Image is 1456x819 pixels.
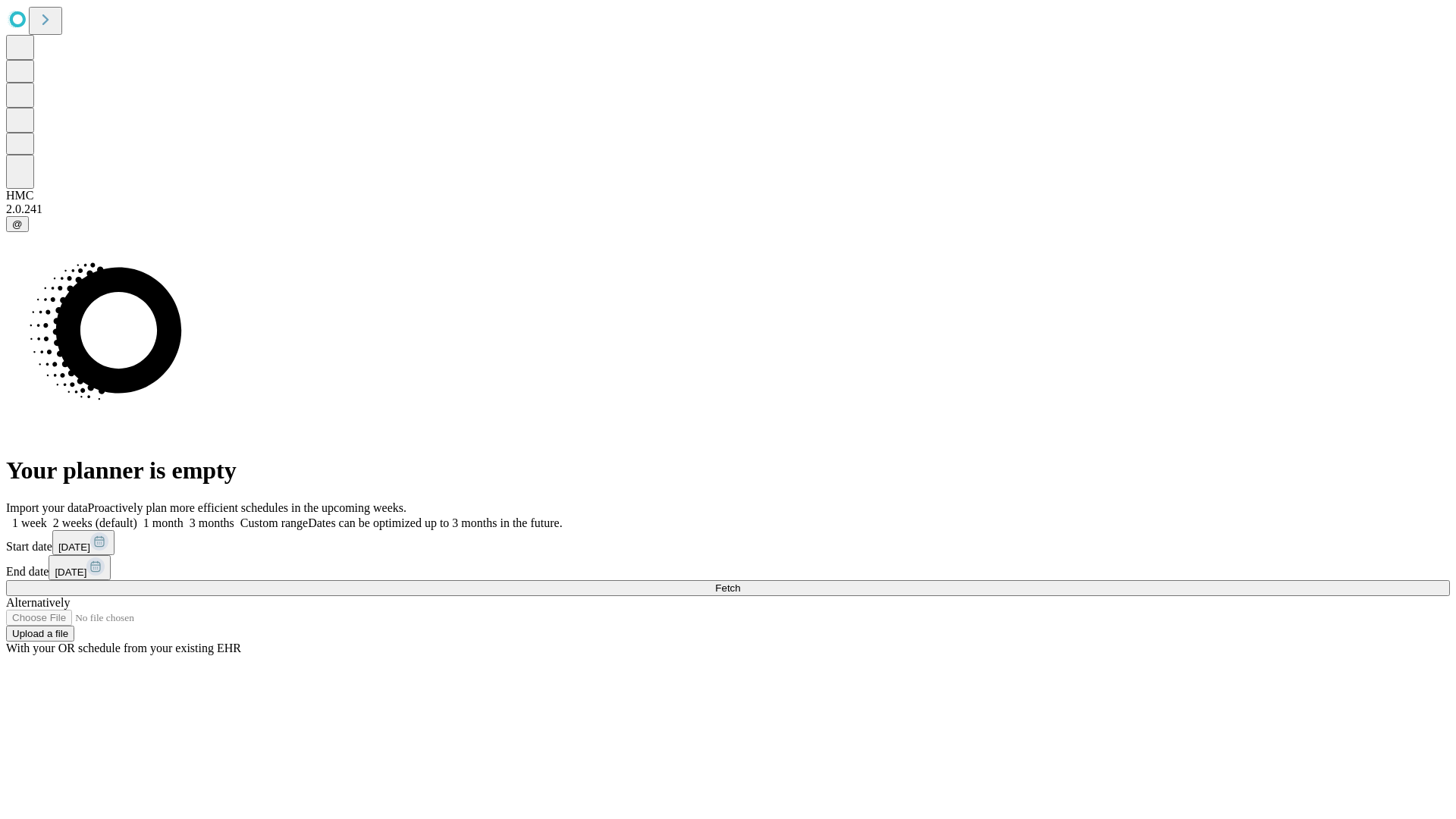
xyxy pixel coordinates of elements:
[49,555,111,580] button: [DATE]
[12,516,47,529] span: 1 week
[6,642,241,654] span: With your OR schedule from your existing EHR
[240,516,308,529] span: Custom range
[6,216,29,232] button: @
[6,580,1450,596] button: Fetch
[6,596,70,609] span: Alternatively
[143,516,184,529] span: 1 month
[6,202,1450,216] div: 2.0.241
[53,516,137,529] span: 2 weeks (default)
[88,501,406,514] span: Proactively plan more efficient schedules in the upcoming weeks.
[308,516,562,529] span: Dates can be optimized up to 3 months in the future.
[6,626,74,642] button: Upload a file
[6,457,1450,485] h1: Your planner is empty
[6,530,1450,555] div: Start date
[12,218,23,230] span: @
[52,530,115,555] button: [DATE]
[55,566,86,578] span: [DATE]
[58,541,90,553] span: [DATE]
[6,501,88,514] span: Import your data
[6,189,1450,202] div: HMC
[6,555,1450,580] div: End date
[715,582,740,594] span: Fetch
[190,516,234,529] span: 3 months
